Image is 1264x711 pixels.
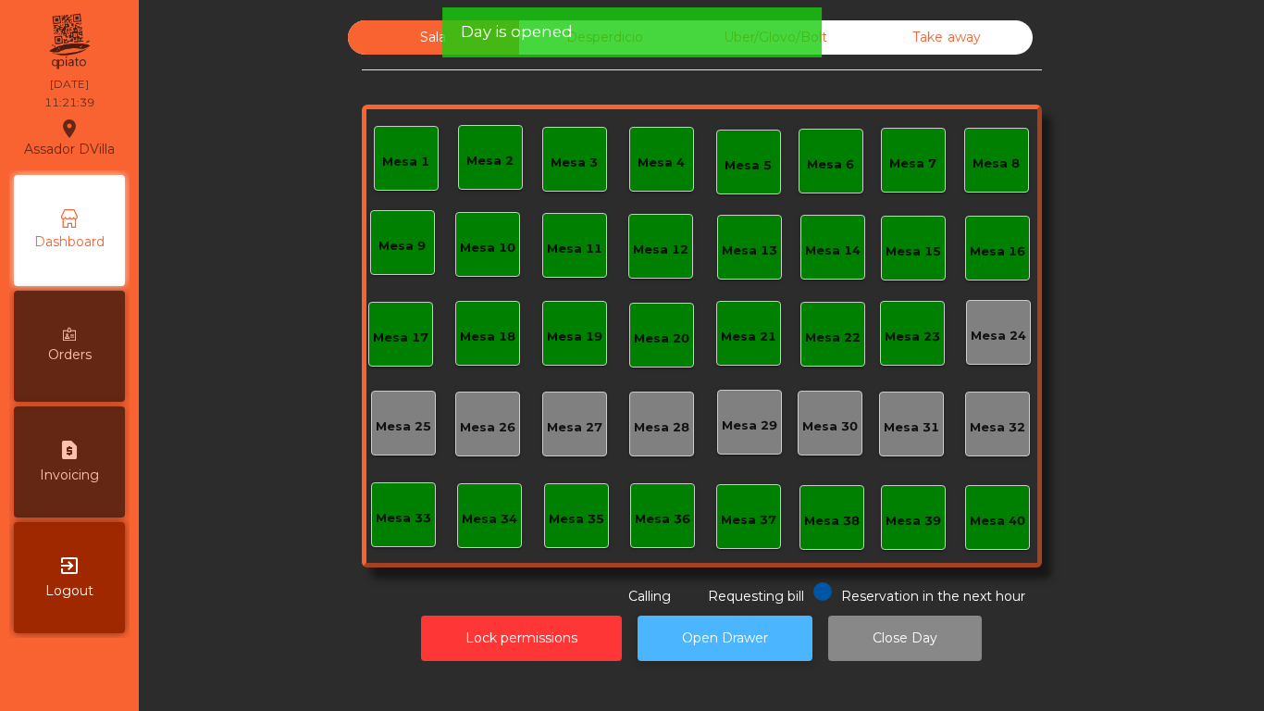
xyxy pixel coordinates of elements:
div: Mesa 25 [376,418,431,436]
div: Mesa 9 [378,237,426,256]
div: Mesa 8 [973,155,1020,173]
span: Invoicing [40,466,99,485]
div: Mesa 19 [547,328,602,346]
button: Lock permissions [421,616,622,661]
div: Mesa 1 [382,153,429,171]
span: Logout [45,581,93,601]
div: Mesa 4 [638,154,685,172]
div: Mesa 20 [634,330,689,348]
span: Requesting bill [708,588,804,605]
div: 11:21:39 [44,94,94,111]
div: Mesa 6 [807,156,854,174]
div: Mesa 35 [549,510,604,529]
div: Mesa 15 [886,243,941,261]
div: [DATE] [50,76,89,93]
div: Mesa 14 [805,242,861,260]
div: Sala [348,20,519,55]
span: Reservation in the next hour [841,588,1025,605]
div: Mesa 2 [466,152,514,170]
div: Assador DVilla [24,115,115,161]
button: Open Drawer [638,616,812,661]
div: Mesa 11 [547,240,602,258]
div: Mesa 21 [721,328,776,346]
div: Mesa 40 [970,512,1025,530]
span: Day is opened [461,20,573,44]
div: Mesa 33 [376,509,431,528]
div: Mesa 34 [462,510,517,529]
div: Mesa 22 [805,329,861,347]
div: Mesa 24 [971,327,1026,345]
div: Mesa 32 [970,418,1025,437]
div: Mesa 31 [884,418,939,437]
div: Mesa 13 [722,242,777,260]
div: Mesa 29 [722,417,777,435]
div: Mesa 23 [885,328,940,346]
span: Orders [48,345,92,365]
div: Mesa 17 [373,329,428,347]
i: location_on [58,118,81,140]
span: Calling [628,588,671,605]
div: Mesa 26 [460,418,515,437]
div: Mesa 3 [551,154,598,172]
div: Mesa 38 [804,512,860,530]
div: Mesa 7 [889,155,936,173]
img: qpiato [46,9,92,74]
div: Mesa 5 [725,156,772,175]
i: exit_to_app [58,555,81,577]
div: Mesa 30 [802,418,858,436]
button: Close Day [828,616,982,661]
div: Mesa 12 [633,241,688,259]
div: Mesa 39 [886,512,941,530]
div: Mesa 28 [634,418,689,437]
div: Mesa 37 [721,511,776,530]
div: Mesa 36 [635,510,690,529]
div: Mesa 16 [970,243,1025,261]
div: Mesa 10 [460,239,515,257]
i: request_page [58,439,81,461]
span: Dashboard [34,232,105,252]
div: Mesa 27 [547,418,602,437]
div: Take away [861,20,1033,55]
div: Mesa 18 [460,328,515,346]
